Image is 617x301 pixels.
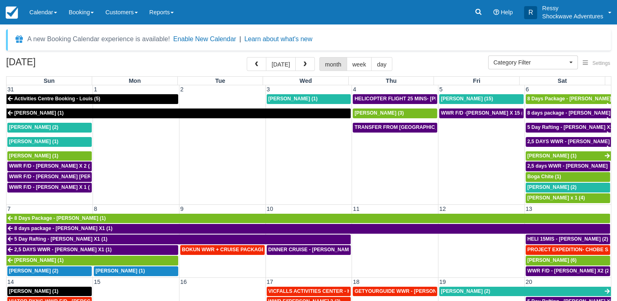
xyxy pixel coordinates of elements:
[593,60,610,66] span: Settings
[14,96,100,102] span: Activities Centre Booking - Louis (5)
[93,206,98,212] span: 8
[6,7,18,19] img: checkfront-main-nav-mini-logo.png
[526,183,610,193] a: [PERSON_NAME] (2)
[438,279,447,285] span: 19
[173,35,236,43] button: Enable New Calendar
[215,77,226,84] span: Tue
[266,279,274,285] span: 17
[268,288,441,294] span: VICFALLS ACTIVITIES CENTER - HELICOPTER -[PERSON_NAME] X 4 (4)
[267,94,351,104] a: [PERSON_NAME] (1)
[526,94,611,104] a: 8 Days Package - [PERSON_NAME] (1)
[501,9,513,15] span: Help
[386,77,396,84] span: Thu
[439,94,524,104] a: [PERSON_NAME] (15)
[347,57,372,71] button: week
[7,279,15,285] span: 14
[95,268,145,274] span: [PERSON_NAME] (1)
[578,58,615,69] button: Settings
[319,57,347,71] button: month
[354,110,404,116] span: [PERSON_NAME] (3)
[267,245,351,255] a: DINNER CRUISE - [PERSON_NAME] X 1 (1)
[129,77,141,84] span: Mon
[27,34,170,44] div: A new Booking Calendar experience is available!
[266,206,274,212] span: 10
[9,268,58,274] span: [PERSON_NAME] (2)
[266,86,271,93] span: 3
[7,245,178,255] a: 2,5 DAYS WWR - [PERSON_NAME] X1 (1)
[244,35,312,42] a: Learn about what's new
[526,193,610,203] a: [PERSON_NAME] x 1 (4)
[267,287,351,297] a: VICFALLS ACTIVITIES CENTER - HELICOPTER -[PERSON_NAME] X 4 (4)
[179,86,184,93] span: 2
[266,57,296,71] button: [DATE]
[526,137,611,147] a: 2,5 DAYS WWR - [PERSON_NAME] X1 (1)
[7,214,610,224] a: 8 Days Package - [PERSON_NAME] (1)
[493,9,499,15] i: Help
[354,288,472,294] span: GETYOURGUIDE WWR - [PERSON_NAME] X 9 (9)
[7,162,92,171] a: WWR F/D - [PERSON_NAME] X 2 (2)
[7,151,92,161] a: [PERSON_NAME] (1)
[9,139,58,144] span: [PERSON_NAME] (1)
[354,96,487,102] span: HELICOPTER FLIGHT 25 MINS- [PERSON_NAME] X1 (1)
[526,162,610,171] a: 2,5 days WWR - [PERSON_NAME] X2 (2)
[527,236,608,242] span: HELI 15MIS - [PERSON_NAME] (2)
[527,153,577,159] span: [PERSON_NAME] (1)
[439,108,524,118] a: WWR F/D -[PERSON_NAME] X 15 (15)
[7,256,178,266] a: [PERSON_NAME] (1)
[354,124,550,130] span: TRANSFER FROM [GEOGRAPHIC_DATA] TO VIC FALLS - [PERSON_NAME] X 1 (1)
[526,123,611,133] a: 5 Day Rafting - [PERSON_NAME] X1 (1)
[542,4,603,12] p: Ressy
[525,279,533,285] span: 20
[371,57,392,71] button: day
[14,247,112,252] span: 2,5 DAYS WWR - [PERSON_NAME] X1 (1)
[438,206,447,212] span: 12
[7,94,178,104] a: Activities Centre Booking - Louis (5)
[557,77,566,84] span: Sat
[488,55,578,69] button: Category Filter
[14,110,64,116] span: [PERSON_NAME] (1)
[9,163,94,169] span: WWR F/D - [PERSON_NAME] X 2 (2)
[93,279,101,285] span: 15
[525,86,530,93] span: 6
[526,245,610,255] a: PROJECT EXPEDITION- CHOBE SAFARI - [GEOGRAPHIC_DATA][PERSON_NAME] 2 (2)
[6,57,109,72] h2: [DATE]
[7,172,92,182] a: WWR F/D - [PERSON_NAME] [PERSON_NAME] OHKKA X1 (1)
[14,226,113,231] span: 8 days package - [PERSON_NAME] X1 (1)
[93,86,98,93] span: 1
[438,86,443,93] span: 5
[526,266,610,276] a: WWR F/D - [PERSON_NAME] X2 (2)
[7,235,351,244] a: 5 Day Rafting - [PERSON_NAME] X1 (1)
[94,266,178,276] a: [PERSON_NAME] (1)
[441,288,490,294] span: [PERSON_NAME] (2)
[180,245,265,255] a: BOKUN WWR + CRUISE PACKAGE - [PERSON_NAME] South X 2 (2)
[542,12,603,20] p: Shockwave Adventures
[7,266,92,276] a: [PERSON_NAME] (2)
[493,58,567,66] span: Category Filter
[179,279,188,285] span: 16
[527,184,577,190] span: [PERSON_NAME] (2)
[9,174,155,179] span: WWR F/D - [PERSON_NAME] [PERSON_NAME] OHKKA X1 (1)
[300,77,312,84] span: Wed
[9,153,58,159] span: [PERSON_NAME] (1)
[526,151,611,161] a: [PERSON_NAME] (1)
[7,86,15,93] span: 31
[14,215,106,221] span: 8 Days Package - [PERSON_NAME] (1)
[7,108,351,118] a: [PERSON_NAME] (1)
[9,184,94,190] span: WWR F/D - [PERSON_NAME] X 1 (1)
[352,279,360,285] span: 18
[527,195,585,201] span: [PERSON_NAME] x 1 (4)
[439,287,611,297] a: [PERSON_NAME] (2)
[9,288,58,294] span: [PERSON_NAME] (1)
[353,287,437,297] a: GETYOURGUIDE WWR - [PERSON_NAME] X 9 (9)
[179,206,184,212] span: 9
[7,206,11,212] span: 7
[525,206,533,212] span: 13
[182,247,343,252] span: BOKUN WWR + CRUISE PACKAGE - [PERSON_NAME] South X 2 (2)
[7,224,610,234] a: 8 days package - [PERSON_NAME] X1 (1)
[526,172,610,182] a: Boga Chite (1)
[14,257,64,263] span: [PERSON_NAME] (1)
[14,236,107,242] span: 5 Day Rafting - [PERSON_NAME] X1 (1)
[268,96,318,102] span: [PERSON_NAME] (1)
[352,206,360,212] span: 11
[7,183,92,193] a: WWR F/D - [PERSON_NAME] X 1 (1)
